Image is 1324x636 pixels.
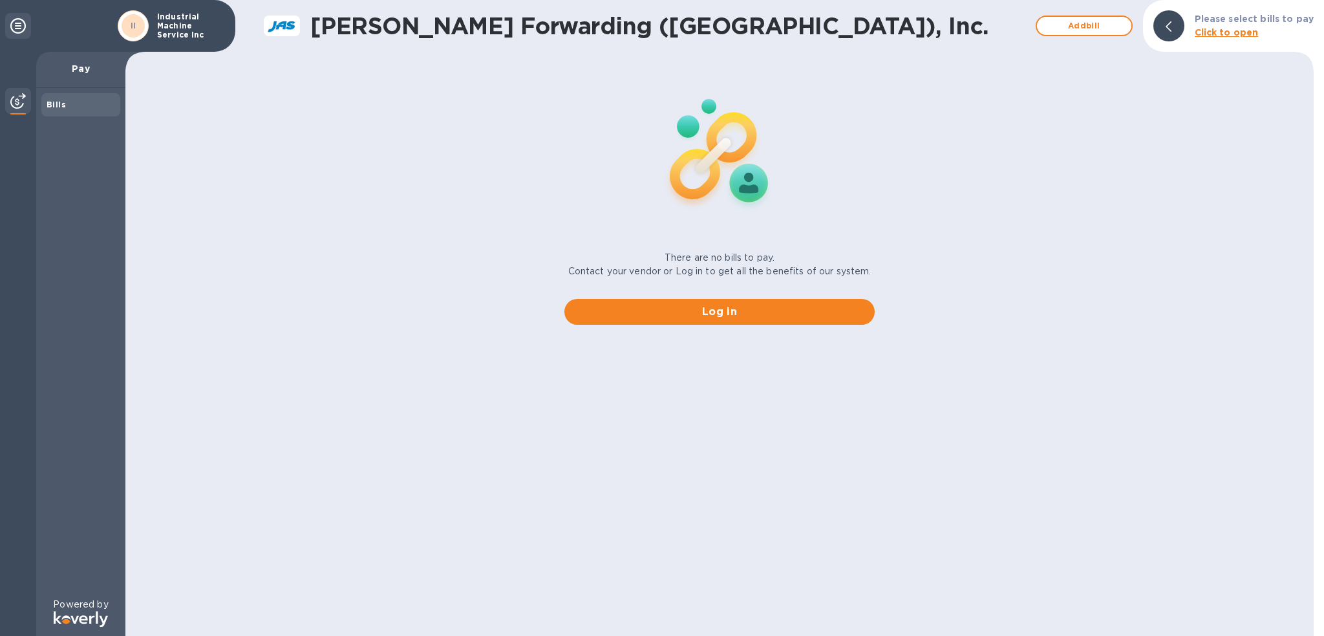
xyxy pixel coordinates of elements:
p: There are no bills to pay. Contact your vendor or Log in to get all the benefits of our system. [568,251,871,278]
h1: [PERSON_NAME] Forwarding ([GEOGRAPHIC_DATA]), Inc. [310,12,1029,39]
b: Bills [47,100,66,109]
span: Log in [575,304,864,320]
span: Add bill [1047,18,1121,34]
p: Industrial Machine Service Inc [157,12,222,39]
b: Please select bills to pay [1195,14,1314,24]
p: Powered by [53,598,108,611]
p: Pay [47,62,115,75]
button: Addbill [1036,16,1133,36]
b: Click to open [1195,27,1259,38]
b: II [131,21,136,30]
button: Log in [564,299,875,325]
img: Logo [54,611,108,627]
